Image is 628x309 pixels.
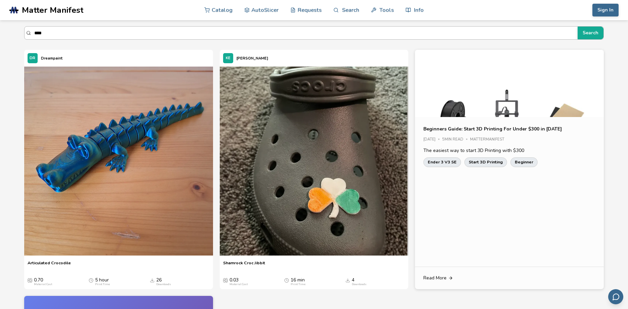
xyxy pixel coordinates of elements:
span: Average Cost [28,277,32,283]
div: Material Cost [34,283,52,286]
button: Send feedback via email [608,289,623,304]
div: Print Time [95,283,110,286]
div: 5 hour [95,277,110,286]
a: Ender 3 V3 SE [423,157,461,167]
div: 0.70 [34,277,52,286]
div: Material Cost [229,283,248,286]
div: 5 min read [442,138,470,142]
button: Search [578,27,603,39]
button: Sign In [592,4,619,16]
span: Downloads [150,277,155,283]
span: Average Print Time [89,277,93,283]
div: 26 [156,277,171,286]
span: Average Cost [223,277,228,283]
span: KE [226,56,231,61]
span: Read More [423,275,447,281]
div: 16 min [291,277,305,286]
a: Beginners Guide: Start 3D Printing For Under $300 in [DATE] [423,125,562,132]
p: [PERSON_NAME] [237,55,268,62]
a: Shamrock Croc Jibbit [223,260,265,270]
a: Beginner [510,157,538,167]
div: MatterManifest [470,138,509,142]
input: Search [34,27,574,39]
span: Average Print Time [284,277,289,283]
span: Matter Manifest [22,5,83,15]
img: Article Image [415,50,604,191]
div: Downloads [352,283,367,286]
div: 4 [352,277,367,286]
a: Start 3D Printing [464,157,507,167]
a: Read More [415,267,604,289]
a: Articulated Crocodile [28,260,71,270]
div: Print Time [291,283,305,286]
div: 0.03 [229,277,248,286]
span: Downloads [345,277,350,283]
p: The easiest way to start 3D Printing with $300 [423,147,595,154]
div: [DATE] [423,138,442,142]
div: Downloads [156,283,171,286]
span: DR [30,56,35,61]
p: Dreampaint [41,55,62,62]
